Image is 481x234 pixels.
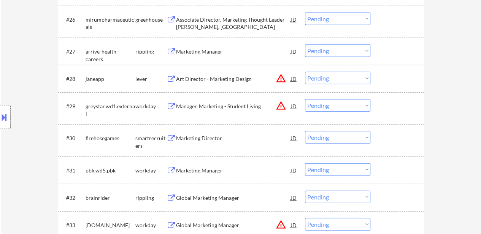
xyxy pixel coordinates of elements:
[176,48,291,55] div: Marketing Manager
[66,194,79,202] div: #32
[276,73,286,84] button: warning_amber
[290,163,298,177] div: JD
[66,221,79,229] div: #33
[135,134,167,149] div: smartrecruiters
[176,167,291,174] div: Marketing Manager
[176,221,291,229] div: Global Marketing Manager
[290,13,298,26] div: JD
[176,134,291,142] div: Marketing Director
[135,16,167,24] div: greenhouse
[290,99,298,113] div: JD
[86,16,135,31] div: mirumpharmaceuticals
[290,131,298,145] div: JD
[135,103,167,110] div: workday
[290,72,298,85] div: JD
[86,221,135,229] div: [DOMAIN_NAME]
[135,194,167,202] div: rippling
[290,191,298,204] div: JD
[135,167,167,174] div: workday
[176,194,291,202] div: Global Marketing Manager
[135,48,167,55] div: rippling
[135,221,167,229] div: workday
[176,75,291,83] div: Art Director - Marketing Design
[66,16,79,24] div: #26
[176,103,291,110] div: Manager, Marketing - Student Living
[86,194,135,202] div: brainrider
[276,219,286,230] button: warning_amber
[135,75,167,83] div: lever
[276,100,286,111] button: warning_amber
[290,218,298,232] div: JD
[176,16,291,31] div: Associate Director, Marketing Thought Leader [PERSON_NAME], [GEOGRAPHIC_DATA]
[290,44,298,58] div: JD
